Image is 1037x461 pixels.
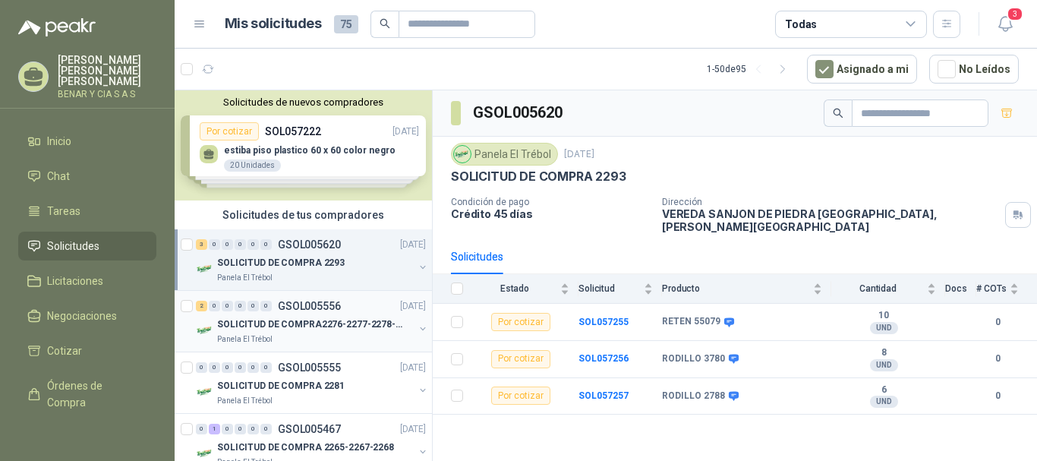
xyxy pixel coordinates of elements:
img: Company Logo [196,260,214,278]
span: search [833,108,843,118]
p: GSOL005620 [278,239,341,250]
p: GSOL005556 [278,301,341,311]
p: SOLICITUD DE COMPRA 2293 [217,256,345,270]
h3: GSOL005620 [473,101,565,125]
div: Solicitudes de nuevos compradoresPor cotizarSOL057222[DATE] estiba piso plastico 60 x 60 color ne... [175,90,432,201]
th: Docs [945,274,976,304]
p: Panela El Trébol [217,395,273,407]
div: 0 [196,424,207,434]
b: SOL057257 [578,390,629,401]
div: 0 [247,424,259,434]
div: 2 [196,301,207,311]
p: Condición de pago [451,197,650,207]
p: SOLICITUD DE COMPRA 2281 [217,379,345,393]
th: Producto [662,274,831,304]
div: Por cotizar [491,387,550,405]
img: Company Logo [196,383,214,401]
span: # COTs [976,283,1007,294]
div: 0 [235,239,246,250]
a: Licitaciones [18,267,156,295]
a: Cotizar [18,336,156,365]
a: Negociaciones [18,302,156,330]
a: Remisiones [18,423,156,452]
div: 0 [222,301,233,311]
span: Chat [47,168,70,185]
button: 3 [991,11,1019,38]
a: SOL057256 [578,353,629,364]
a: SOL057255 [578,317,629,327]
span: Solicitudes [47,238,99,254]
p: Panela El Trébol [217,272,273,284]
span: search [380,18,390,29]
b: RODILLO 2788 [662,390,725,403]
th: Cantidad [831,274,945,304]
div: 0 [235,424,246,434]
span: 3 [1007,7,1023,21]
div: 1 - 50 de 95 [707,57,795,81]
span: Negociaciones [47,308,117,324]
p: Dirección [662,197,999,207]
a: Inicio [18,127,156,156]
button: No Leídos [929,55,1019,84]
div: 0 [222,362,233,373]
div: 3 [196,239,207,250]
div: 0 [260,239,272,250]
p: GSOL005467 [278,424,341,434]
div: 0 [235,362,246,373]
div: 0 [209,239,220,250]
button: Asignado a mi [807,55,917,84]
div: 1 [209,424,220,434]
p: [PERSON_NAME] [PERSON_NAME] [PERSON_NAME] [58,55,156,87]
span: Cantidad [831,283,924,294]
div: 0 [247,239,259,250]
th: # COTs [976,274,1037,304]
a: 0 0 0 0 0 0 GSOL005555[DATE] Company LogoSOLICITUD DE COMPRA 2281Panela El Trébol [196,358,429,407]
button: Solicitudes de nuevos compradores [181,96,426,108]
p: [DATE] [400,299,426,314]
a: Órdenes de Compra [18,371,156,417]
a: 3 0 0 0 0 0 GSOL005620[DATE] Company LogoSOLICITUD DE COMPRA 2293Panela El Trébol [196,235,429,284]
th: Estado [472,274,578,304]
b: 0 [976,352,1019,366]
a: Chat [18,162,156,191]
div: 0 [260,301,272,311]
div: 0 [222,424,233,434]
div: 0 [260,362,272,373]
div: 0 [260,424,272,434]
b: RETEN 55079 [662,316,720,328]
p: VEREDA SANJON DE PIEDRA [GEOGRAPHIC_DATA] , [PERSON_NAME][GEOGRAPHIC_DATA] [662,207,999,233]
div: 0 [247,362,259,373]
p: [DATE] [400,238,426,252]
span: Solicitud [578,283,641,294]
div: UND [870,396,898,408]
b: RODILLO 3780 [662,353,725,365]
div: Por cotizar [491,313,550,331]
div: Por cotizar [491,350,550,368]
div: 0 [247,301,259,311]
img: Company Logo [454,146,471,163]
b: 0 [976,315,1019,330]
div: Solicitudes de tus compradores [175,201,432,229]
p: [DATE] [400,422,426,437]
h1: Mis solicitudes [225,13,322,35]
p: [DATE] [400,361,426,375]
span: Cotizar [47,343,82,359]
img: Logo peakr [18,18,96,36]
b: 0 [976,389,1019,403]
a: Tareas [18,197,156,226]
p: SOLICITUD DE COMPRA2276-2277-2278-2284-2285- [217,317,406,332]
span: 75 [334,15,358,33]
div: UND [870,359,898,371]
b: 6 [831,384,936,396]
div: 0 [222,239,233,250]
a: Solicitudes [18,232,156,260]
div: 0 [209,362,220,373]
b: 8 [831,347,936,359]
a: 2 0 0 0 0 0 GSOL005556[DATE] Company LogoSOLICITUD DE COMPRA2276-2277-2278-2284-2285-Panela El Tr... [196,297,429,346]
span: Tareas [47,203,80,219]
p: SOLICITUD DE COMPRA 2265-2267-2268 [217,440,394,455]
p: Panela El Trébol [217,333,273,346]
p: [DATE] [564,147,594,162]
